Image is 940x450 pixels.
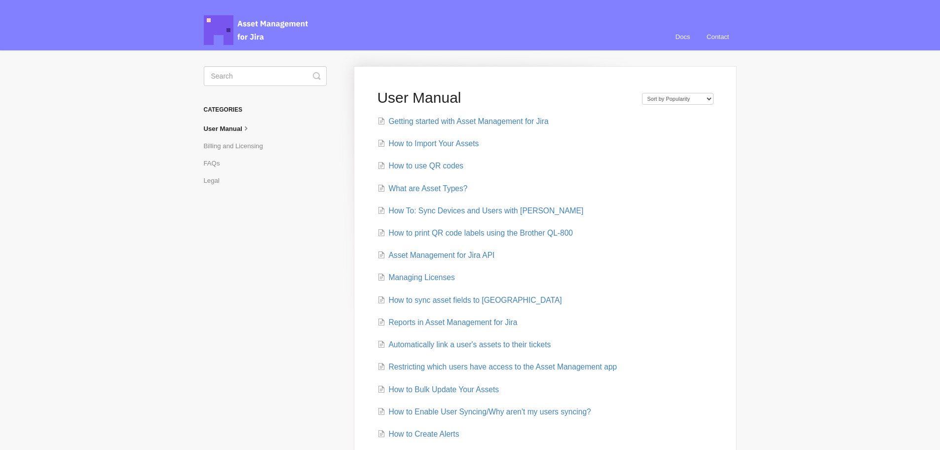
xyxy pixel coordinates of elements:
[377,89,632,107] h1: User Manual
[388,430,459,438] span: How to Create Alerts
[388,340,551,349] span: Automatically link a user's assets to their tickets
[377,117,548,125] a: Getting started with Asset Management for Jira
[388,184,467,193] span: What are Asset Types?
[377,363,617,371] a: Restricting which users have access to the Asset Management app
[388,139,479,148] span: How to Import Your Assets
[377,229,573,237] a: How to print QR code labels using the Brother QL-800
[377,385,499,394] a: How to Bulk Update Your Assets
[668,24,698,50] a: Docs
[377,273,454,282] a: Managing Licenses
[377,296,562,304] a: How to sync asset fields to [GEOGRAPHIC_DATA]
[204,101,327,119] h3: Categories
[388,162,463,170] span: How to use QR codes
[388,385,499,394] span: How to Bulk Update Your Assets
[699,24,736,50] a: Contact
[377,162,463,170] a: How to use QR codes
[388,229,573,237] span: How to print QR code labels using the Brother QL-800
[388,206,583,215] span: How To: Sync Devices and Users with [PERSON_NAME]
[204,138,270,154] a: Billing and Licensing
[388,251,494,259] span: Asset Management for Jira API
[377,318,517,327] a: Reports in Asset Management for Jira
[377,184,467,193] a: What are Asset Types?
[204,15,309,45] span: Asset Management for Jira Docs
[388,273,454,282] span: Managing Licenses
[204,156,227,171] a: FAQs
[377,139,479,148] a: How to Import Your Assets
[642,93,714,105] select: Page reloads on selection
[377,340,551,349] a: Automatically link a user's assets to their tickets
[388,318,517,327] span: Reports in Asset Management for Jira
[377,408,591,416] a: How to Enable User Syncing/Why aren't my users syncing?
[377,430,459,438] a: How to Create Alerts
[204,173,227,189] a: Legal
[377,206,583,215] a: How To: Sync Devices and Users with [PERSON_NAME]
[377,251,494,259] a: Asset Management for Jira API
[388,363,617,371] span: Restricting which users have access to the Asset Management app
[204,121,259,137] a: User Manual
[388,296,562,304] span: How to sync asset fields to [GEOGRAPHIC_DATA]
[388,408,591,416] span: How to Enable User Syncing/Why aren't my users syncing?
[204,66,327,86] input: Search
[388,117,548,125] span: Getting started with Asset Management for Jira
